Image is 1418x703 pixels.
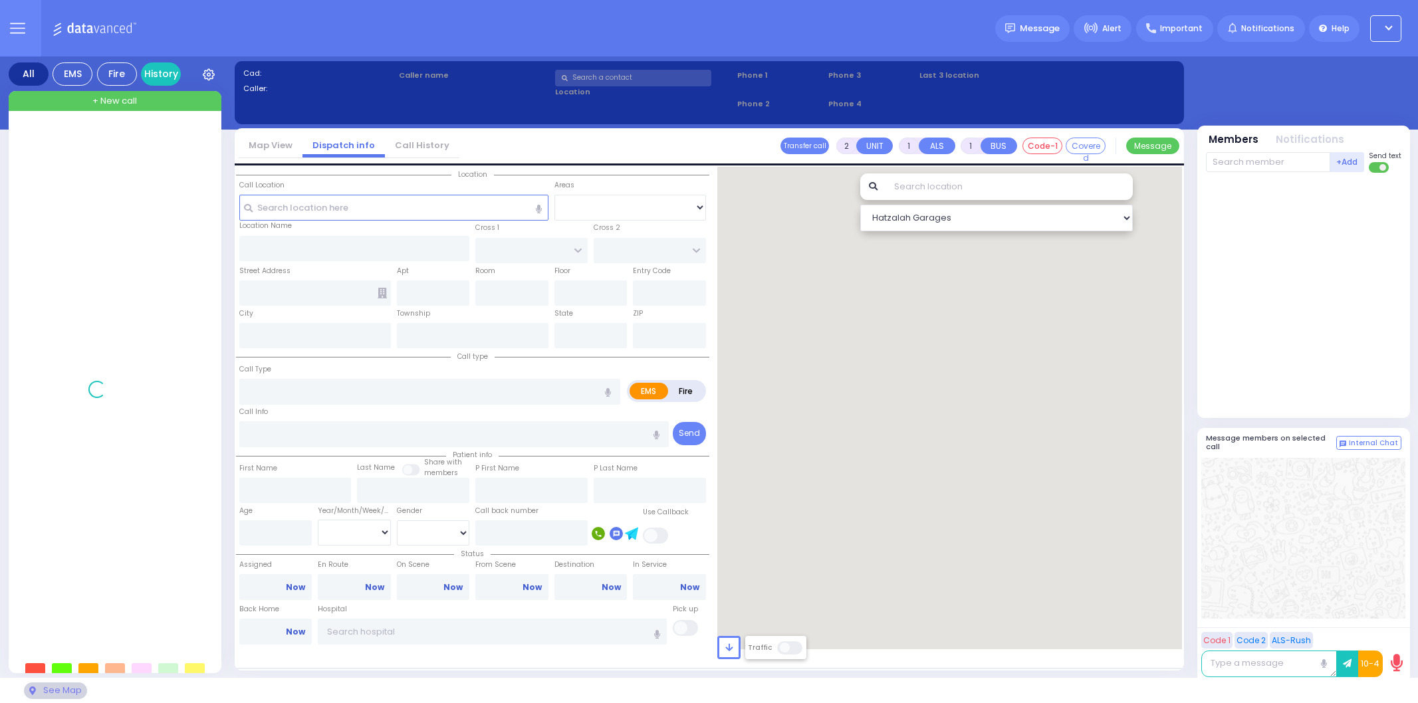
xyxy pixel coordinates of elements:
div: Fire [97,62,137,86]
label: Last Name [357,462,395,473]
button: Members [1209,132,1258,148]
label: Gender [397,506,422,516]
span: Internal Chat [1349,439,1398,448]
span: Send text [1369,151,1401,161]
label: Township [397,308,430,319]
label: ZIP [633,308,643,319]
button: Code 2 [1235,632,1268,649]
label: En Route [318,559,391,570]
a: Call History [385,139,459,151]
input: Search location here [239,195,548,220]
label: State [554,308,573,319]
button: UNIT [856,138,893,154]
span: Status [454,549,491,559]
button: Code-1 [1022,138,1062,154]
label: Location Name [239,221,292,231]
div: See map [24,682,86,699]
label: Assigned [239,559,312,570]
a: History [141,62,181,86]
label: Traffic [748,643,772,653]
input: Search member [1206,152,1330,172]
input: Search hospital [318,619,667,644]
label: On Scene [397,559,470,570]
label: Call Info [239,407,268,417]
button: Internal Chat [1336,436,1401,451]
label: Floor [554,266,570,276]
a: Now [286,626,305,638]
label: Cross 1 [475,223,499,233]
a: Dispatch info [302,139,385,151]
label: Room [475,266,495,276]
label: First Name [239,463,277,474]
small: Share with [424,457,462,467]
span: Patient info [446,450,499,460]
label: Call Type [239,364,271,375]
a: Now [443,581,463,593]
label: From Scene [475,559,548,570]
button: Transfer call [780,138,829,154]
button: Notifications [1276,132,1344,148]
img: message.svg [1005,23,1015,33]
label: Entry Code [633,266,671,276]
a: Now [286,581,305,593]
span: Alert [1102,23,1122,35]
label: Areas [554,180,574,191]
label: Destination [554,559,628,570]
label: Call Location [239,180,285,191]
div: EMS [53,62,92,86]
span: + New call [92,94,137,108]
span: Notifications [1241,23,1294,35]
span: Help [1332,23,1350,35]
h5: Message members on selected call [1206,434,1336,451]
label: Cad: [243,68,395,79]
label: Street Address [239,266,291,276]
img: comment-alt.png [1340,441,1346,447]
button: +Add [1330,152,1365,172]
label: Turn off text [1369,161,1390,174]
button: Code 1 [1201,632,1233,649]
span: members [424,468,458,478]
label: Pick up [673,604,698,615]
input: Search location [886,173,1132,200]
input: Search a contact [555,70,711,86]
button: Covered [1066,138,1106,154]
span: Message [1020,22,1060,35]
button: ALS-Rush [1270,632,1313,649]
label: Call back number [475,506,538,516]
label: Caller: [243,83,395,94]
label: Use Callback [643,507,689,518]
span: Call type [451,351,495,361]
span: Phone 2 [737,98,824,110]
span: Phone 3 [828,70,915,81]
a: Map View [239,139,302,151]
a: Now [365,581,384,593]
label: Hospital [318,604,347,615]
div: All [9,62,49,86]
label: City [239,308,253,319]
button: BUS [981,138,1017,154]
label: Back Home [239,604,312,615]
button: ALS [919,138,955,154]
label: Apt [397,266,409,276]
img: Logo [53,20,141,37]
button: Message [1126,138,1179,154]
div: Year/Month/Week/Day [318,506,391,516]
button: 10-4 [1358,651,1383,677]
span: Other building occupants [378,288,387,298]
a: Now [523,581,542,593]
a: Now [602,581,621,593]
label: Last 3 location [919,70,1047,81]
label: P First Name [475,463,519,474]
span: Location [451,169,494,179]
label: Caller name [399,70,550,81]
label: Cross 2 [594,223,620,233]
label: P Last Name [594,463,638,474]
span: Phone 4 [828,98,915,110]
label: Fire [667,383,705,399]
button: Send [673,422,706,445]
a: Now [680,581,699,593]
label: Location [555,86,733,98]
label: Age [239,506,253,516]
span: Phone 1 [737,70,824,81]
label: EMS [630,383,668,399]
